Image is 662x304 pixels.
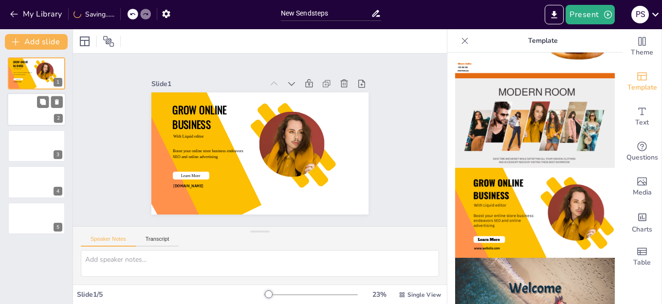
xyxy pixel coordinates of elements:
div: Add images, graphics, shapes or video [623,169,662,204]
span: Table [633,257,651,268]
div: Slide 1 / 5 [77,290,264,299]
span: GROW ONLINE BUSINESS [188,63,250,108]
div: 1 [54,78,62,87]
div: Saving...... [74,10,114,19]
span: With Liquid editor [185,91,214,110]
div: Get real-time input from your audience [623,134,662,169]
div: 23 % [368,290,391,299]
button: Transcript [136,236,179,247]
button: Add slide [5,34,68,50]
div: Change the overall theme [623,29,662,64]
span: Text [635,117,649,128]
span: Charts [632,224,652,235]
span: [DOMAIN_NAME] [161,134,189,154]
span: Boost your online store business endeavors SEO and online advertising [14,72,32,75]
span: [DOMAIN_NAME] [14,81,21,83]
button: P S [631,5,649,24]
div: Layout [77,34,92,49]
div: Add a table [623,239,662,274]
span: Media [633,187,652,198]
span: Learn More [172,129,191,143]
div: P S [631,6,649,23]
img: thumb-3.png [455,78,615,168]
button: My Library [7,6,66,22]
img: thumb-4.png [455,168,615,258]
span: GROW ONLINE BUSINESS [13,60,27,68]
span: Position [103,36,114,47]
span: Template [627,82,657,93]
button: Present [566,5,614,24]
div: 2 [54,114,63,123]
span: With Liquid editor [14,68,22,69]
p: Template [473,29,613,53]
span: Questions [626,152,658,163]
span: Single View [407,291,441,299]
button: Speaker Notes [81,236,136,247]
button: Delete Slide [51,96,63,108]
div: 2 [7,93,66,126]
div: Add text boxes [623,99,662,134]
div: 1 [8,57,65,89]
div: 5 [8,202,65,234]
div: Add ready made slides [623,64,662,99]
span: Learn More [16,79,21,80]
div: Slide 1 [192,33,294,97]
div: 4 [8,166,65,198]
button: Duplicate Slide [37,96,49,108]
button: Export to PowerPoint [545,5,564,24]
div: 3 [8,130,65,162]
span: Theme [631,47,653,58]
div: 4 [54,187,62,196]
div: 3 [54,150,62,159]
div: Add charts and graphs [623,204,662,239]
input: Insert title [281,6,371,20]
span: Boost your online store business endeavors SEO and online advertising [175,104,241,143]
div: 5 [54,223,62,232]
